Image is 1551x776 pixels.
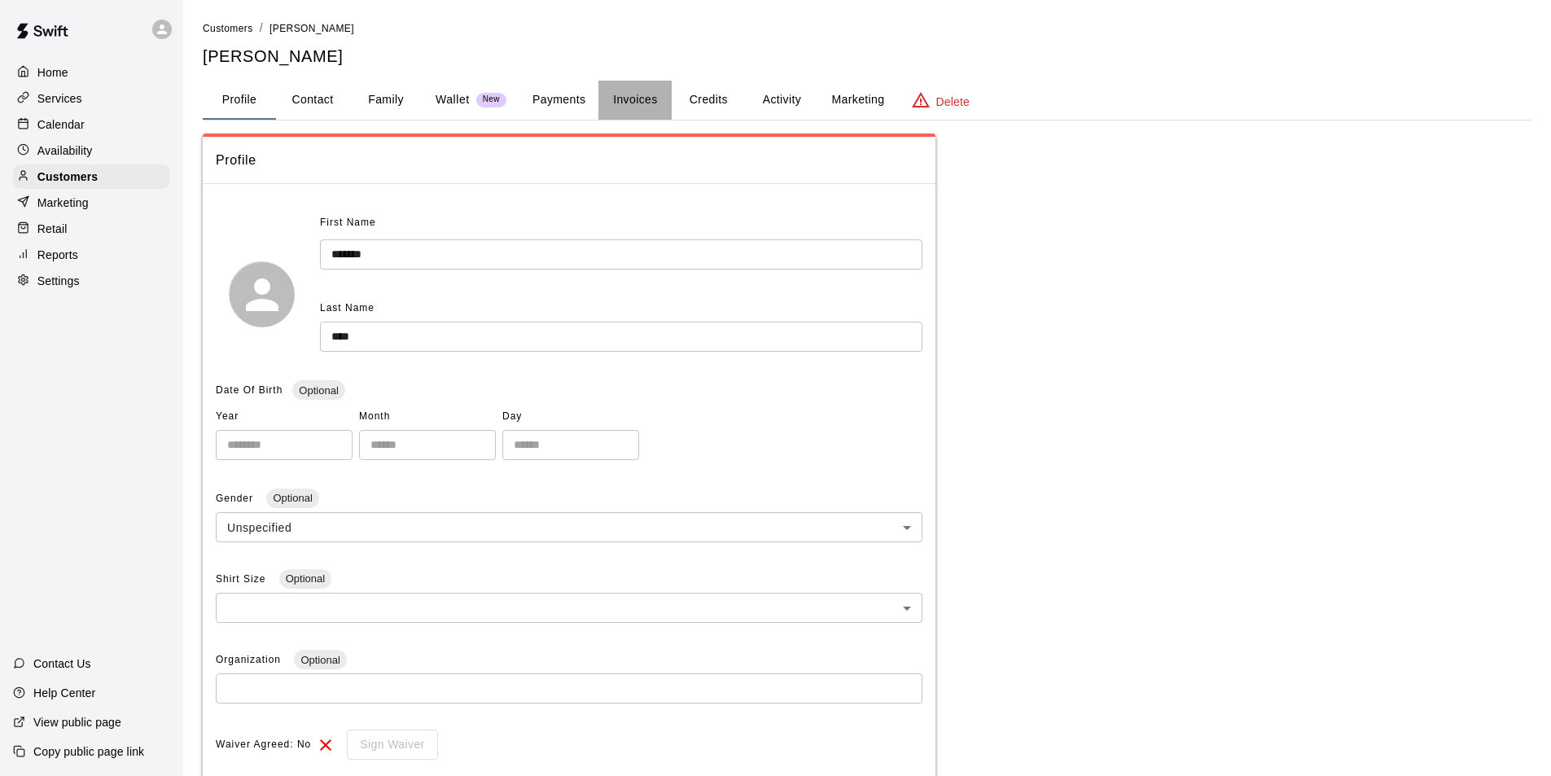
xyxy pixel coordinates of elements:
[13,138,170,163] a: Availability
[292,384,344,397] span: Optional
[276,81,349,120] button: Contact
[216,493,256,504] span: Gender
[294,654,346,666] span: Optional
[203,81,1531,120] div: basic tabs example
[13,243,170,267] a: Reports
[13,269,170,293] a: Settings
[936,94,970,110] p: Delete
[476,94,506,105] span: New
[13,191,170,215] a: Marketing
[745,81,818,120] button: Activity
[37,221,68,237] p: Retail
[13,217,170,241] a: Retail
[279,572,331,585] span: Optional
[37,142,93,159] p: Availability
[320,210,376,236] span: First Name
[37,64,68,81] p: Home
[203,20,1531,37] nav: breadcrumb
[335,730,437,760] div: To sign waivers in admin, this feature must be enabled in general settings
[33,685,95,701] p: Help Center
[598,81,672,120] button: Invoices
[37,195,89,211] p: Marketing
[216,384,283,396] span: Date Of Birth
[37,273,80,289] p: Settings
[436,91,470,108] p: Wallet
[33,743,144,760] p: Copy public page link
[818,81,897,120] button: Marketing
[349,81,423,120] button: Family
[13,112,170,137] a: Calendar
[37,169,98,185] p: Customers
[320,302,375,313] span: Last Name
[203,46,1531,68] h5: [PERSON_NAME]
[359,404,496,430] span: Month
[216,512,922,542] div: Unspecified
[37,247,78,263] p: Reports
[13,60,170,85] a: Home
[33,655,91,672] p: Contact Us
[37,90,82,107] p: Services
[33,714,121,730] p: View public page
[13,86,170,111] a: Services
[519,81,598,120] button: Payments
[203,81,276,120] button: Profile
[203,21,253,34] a: Customers
[203,23,253,34] span: Customers
[216,404,353,430] span: Year
[266,492,318,504] span: Optional
[502,404,639,430] span: Day
[216,732,311,758] span: Waiver Agreed: No
[216,150,922,171] span: Profile
[37,116,85,133] p: Calendar
[269,23,354,34] span: [PERSON_NAME]
[216,573,269,585] span: Shirt Size
[216,654,284,665] span: Organization
[260,20,263,37] li: /
[672,81,745,120] button: Credits
[13,164,170,189] a: Customers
